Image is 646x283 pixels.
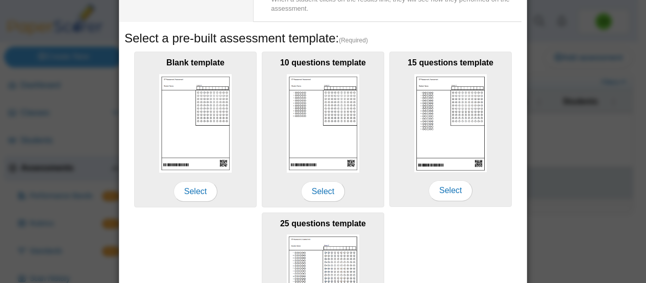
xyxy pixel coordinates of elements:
b: 10 questions template [280,58,366,67]
span: Select [301,181,345,202]
b: 15 questions template [408,58,493,67]
span: Select [429,180,473,201]
span: (Required) [339,36,368,45]
span: Select [173,181,217,202]
img: scan_sheet_blank.png [159,74,232,173]
b: Blank template [166,58,225,67]
img: scan_sheet_15_questions.png [414,74,487,172]
h5: Select a pre-built assessment template: [125,30,521,47]
b: 25 questions template [280,219,366,228]
img: scan_sheet_10_questions.png [287,74,359,173]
